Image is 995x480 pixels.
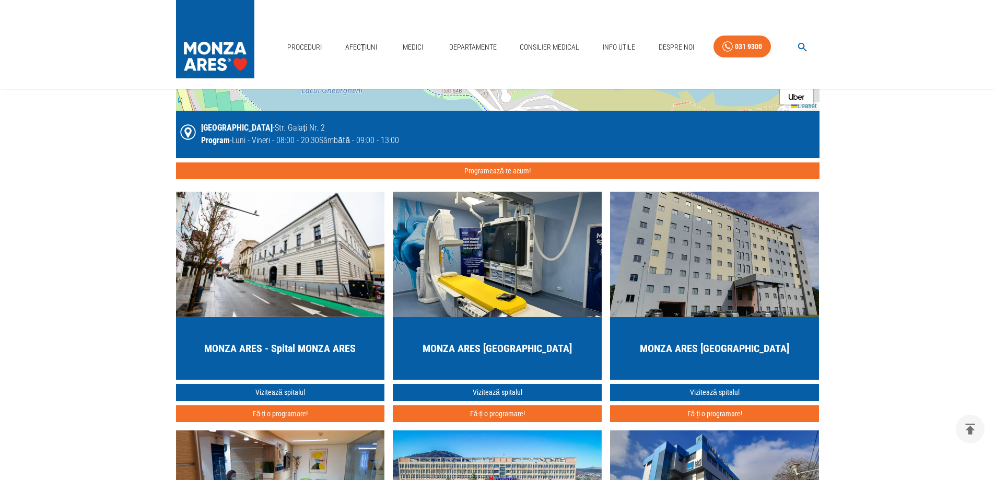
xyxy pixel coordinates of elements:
h5: MONZA ARES - Spital MONZA ARES [204,341,356,356]
button: Programează-te acum! [176,162,820,180]
a: Medici [396,37,430,58]
button: Fă-ți o programare! [610,405,819,423]
a: Info Utile [599,37,639,58]
img: Call an Uber [789,94,804,100]
h5: MONZA ARES [GEOGRAPHIC_DATA] [423,341,572,356]
div: - Str. Galați Nr. 2 [201,122,399,134]
img: MONZA ARES Bucuresti [610,192,819,317]
a: 031 9300 [713,36,771,58]
div: 031 9300 [735,40,762,53]
a: MONZA ARES - Spital MONZA ARES [176,192,385,380]
button: Fă-ți o programare! [393,405,602,423]
span: Program [201,135,230,145]
span: [GEOGRAPHIC_DATA] [201,123,273,133]
a: Vizitează spitalul [176,384,385,401]
a: Leaflet [791,102,816,110]
a: MONZA ARES [GEOGRAPHIC_DATA] [610,192,819,380]
img: MONZA ARES Târgu Jiu [393,192,602,317]
a: Proceduri [283,37,326,58]
h5: MONZA ARES [GEOGRAPHIC_DATA] [640,341,789,356]
button: delete [956,415,985,443]
a: Vizitează spitalul [393,384,602,401]
a: Consilier Medical [516,37,583,58]
div: - Luni - Vineri - 08:00 - 20:30 Sâmbătă - 09:00 - 13:00 [201,134,399,147]
a: Vizitează spitalul [610,384,819,401]
a: Despre Noi [654,37,698,58]
a: MONZA ARES [GEOGRAPHIC_DATA] [393,192,602,380]
a: Afecțiuni [341,37,382,58]
button: Fă-ți o programare! [176,405,385,423]
img: MONZA ARES Cluj-Napoca [176,192,385,317]
a: Departamente [445,37,501,58]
